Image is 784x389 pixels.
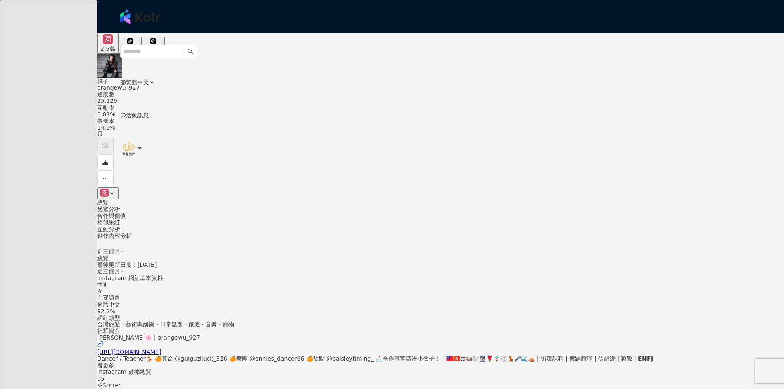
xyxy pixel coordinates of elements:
[97,362,114,368] span: 看更多
[120,9,161,24] img: logo
[97,219,784,226] div: 相似網紅
[97,294,784,301] div: 主要語言
[97,355,653,362] span: Dancer / Teacher💃 🍊算命 @guiguziluck_326 🍊舞團 @onnies_dancer66 🍊甜點 @baisleytiming_ 📩合作事宜請洽小盒子！ - 🇹🇼🇭...
[97,301,784,308] div: 繁體中文
[97,314,784,321] div: 網紅類型
[97,105,784,111] div: 互動率
[97,233,784,239] div: 創作內容分析
[97,91,784,98] div: 追蹤數
[97,368,784,375] div: Instagram 數據總覽
[97,255,784,261] div: 總覽
[97,321,234,328] span: 台灣旅遊 · 藝術與娛樂 · 日常話題 · 家庭 · 音樂 · 寵物
[188,49,193,54] span: search
[142,37,165,53] button: 1,144
[97,118,784,124] div: 觀看率
[97,275,784,281] div: Instagram 網紅基本資料
[97,328,784,334] div: 社群簡介
[119,37,142,53] button: 3,244
[100,45,115,52] div: 2.5萬
[97,341,784,355] a: [URL][DOMAIN_NAME]
[97,308,115,314] span: 92.2%
[97,375,784,382] div: 95
[97,226,784,233] div: 互動分析
[97,206,784,212] div: 受眾分析
[97,98,117,104] span: 25,129
[97,334,200,341] span: [PERSON_NAME]🌸 | orangewu_927
[126,112,149,119] span: 活動訊息
[97,124,115,131] span: 14.9%
[97,349,784,355] div: [URL][DOMAIN_NAME]
[97,53,122,78] img: KOL Avatar
[97,111,115,118] span: 0.01%
[97,288,784,294] div: 女
[97,199,784,206] div: 總覽
[97,261,784,268] div: 最後更新日期：[DATE]
[97,248,784,255] div: 近三個月
[97,33,119,53] button: 2.5萬
[97,268,784,275] div: 近三個月
[97,78,784,84] div: 橘子
[121,141,136,156] img: %E6%B3%95%E5%96%AC%E9%86%AB%E7%BE%8E%E8%A8%BA%E6%89%80_LOGO%20.png
[97,212,784,219] div: 合作與價值
[97,281,784,288] div: 性別
[97,84,140,91] span: orangewu_927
